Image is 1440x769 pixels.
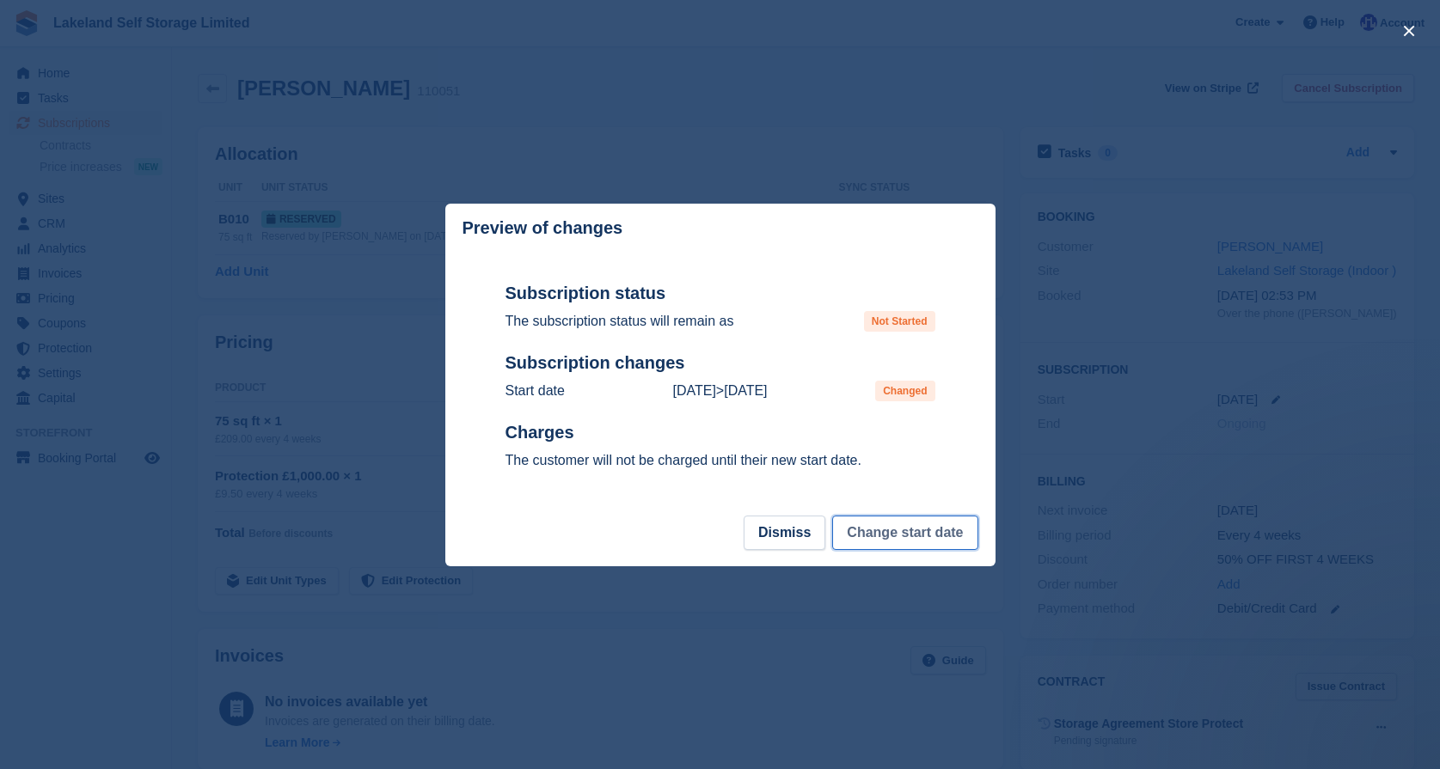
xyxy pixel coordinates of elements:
[506,450,935,471] p: The customer will not be charged until their new start date.
[672,383,715,398] time: 2025-09-29 00:00:00 UTC
[672,381,767,401] p: >
[463,218,623,238] p: Preview of changes
[864,311,935,332] span: Not Started
[744,516,825,550] button: Dismiss
[506,422,935,443] h2: Charges
[875,381,934,401] span: Changed
[506,381,565,401] p: Start date
[1395,17,1423,45] button: close
[506,311,734,332] p: The subscription status will remain as
[724,383,767,398] time: 2025-10-07 23:00:00 UTC
[832,516,977,550] button: Change start date
[506,352,935,374] h2: Subscription changes
[506,283,935,304] h2: Subscription status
